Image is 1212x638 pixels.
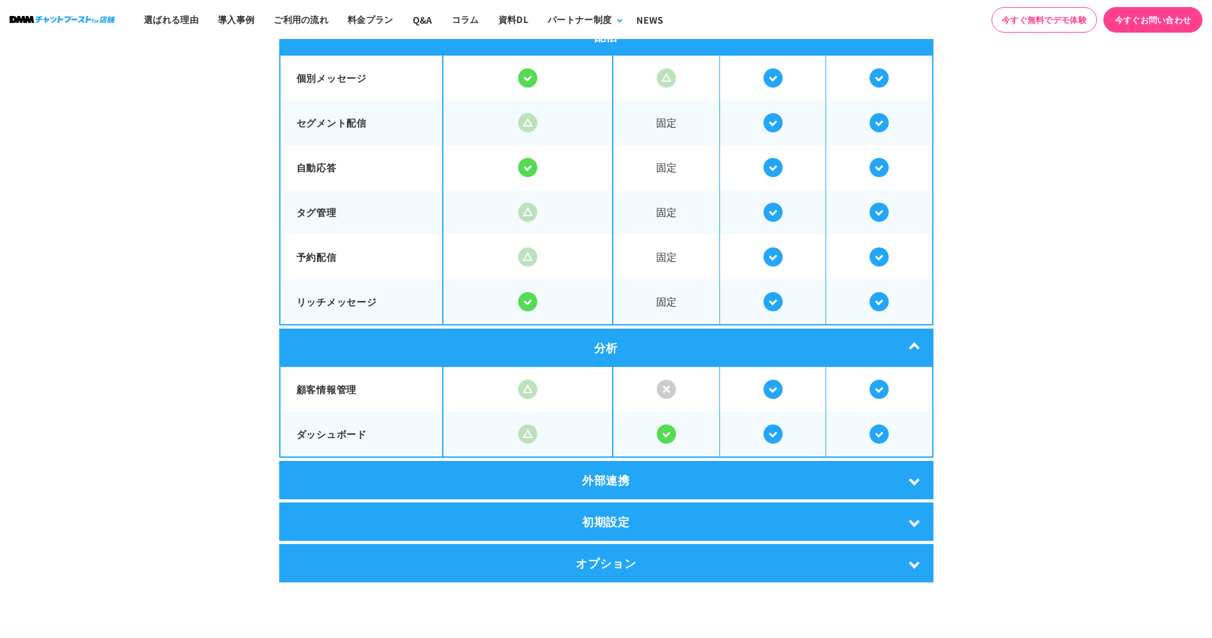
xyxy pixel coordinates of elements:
[613,236,719,277] span: 固定
[613,146,719,188] span: 固定
[613,102,719,143] span: 固定
[10,16,115,23] img: ロゴ
[548,13,611,26] div: パートナー制度
[296,205,427,220] p: タグ管理
[296,295,427,309] p: リッチメッセージ
[296,250,427,265] p: 予約配信
[1103,7,1202,33] a: 今すぐお問い合わせ
[296,427,427,442] p: ダッシュボード
[279,544,933,582] div: オプション
[296,160,427,175] p: 自動応答
[279,461,933,499] div: 外部連携
[296,382,427,397] p: 顧客情報管理
[992,7,1097,33] a: 今すぐ無料でデモ体験
[296,116,427,130] p: セグメント配信
[296,71,427,86] p: 個別メッセージ
[613,281,719,322] span: 固定
[613,191,719,233] span: 固定
[279,329,933,367] div: 分析
[279,502,933,541] div: 初期設定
